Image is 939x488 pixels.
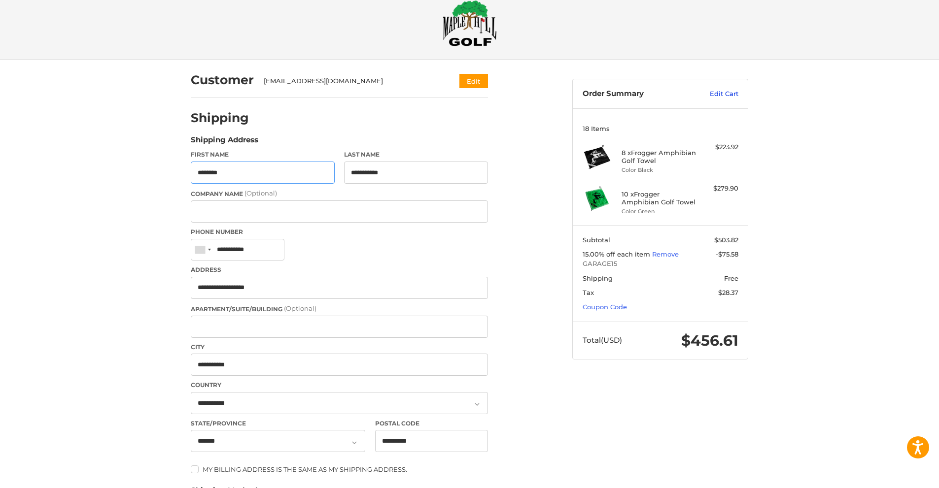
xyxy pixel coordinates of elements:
[191,189,488,198] label: Company Name
[583,89,689,99] h3: Order Summary
[583,303,627,311] a: Coupon Code
[191,72,254,88] h2: Customer
[583,259,738,269] span: GARAGE15
[459,74,488,88] button: Edit
[622,207,697,216] li: Color Green
[244,189,277,197] small: (Optional)
[583,335,622,345] span: Total (USD)
[191,110,249,126] h2: Shipping
[583,289,594,296] span: Tax
[622,166,697,174] li: Color Black
[714,236,738,244] span: $503.82
[583,125,738,132] h3: 18 Items
[681,331,738,350] span: $456.61
[699,142,738,152] div: $223.92
[191,134,258,150] legend: Shipping Address
[718,289,738,296] span: $28.37
[191,419,365,428] label: State/Province
[264,76,441,86] div: [EMAIL_ADDRESS][DOMAIN_NAME]
[622,190,697,206] h4: 10 x Frogger Amphibian Golf Towel
[583,236,610,244] span: Subtotal
[191,265,488,274] label: Address
[191,343,488,352] label: City
[191,465,488,473] label: My billing address is the same as my shipping address.
[652,250,679,258] a: Remove
[191,304,488,314] label: Apartment/Suite/Building
[191,381,488,390] label: Country
[724,274,738,282] span: Free
[583,250,652,258] span: 15.00% off each item
[622,149,697,165] h4: 8 x Frogger Amphibian Golf Towel
[689,89,738,99] a: Edit Cart
[375,419,488,428] label: Postal Code
[191,228,488,236] label: Phone Number
[191,150,335,159] label: First Name
[583,274,613,282] span: Shipping
[344,150,488,159] label: Last Name
[284,304,316,312] small: (Optional)
[716,250,738,258] span: -$75.58
[699,184,738,194] div: $279.90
